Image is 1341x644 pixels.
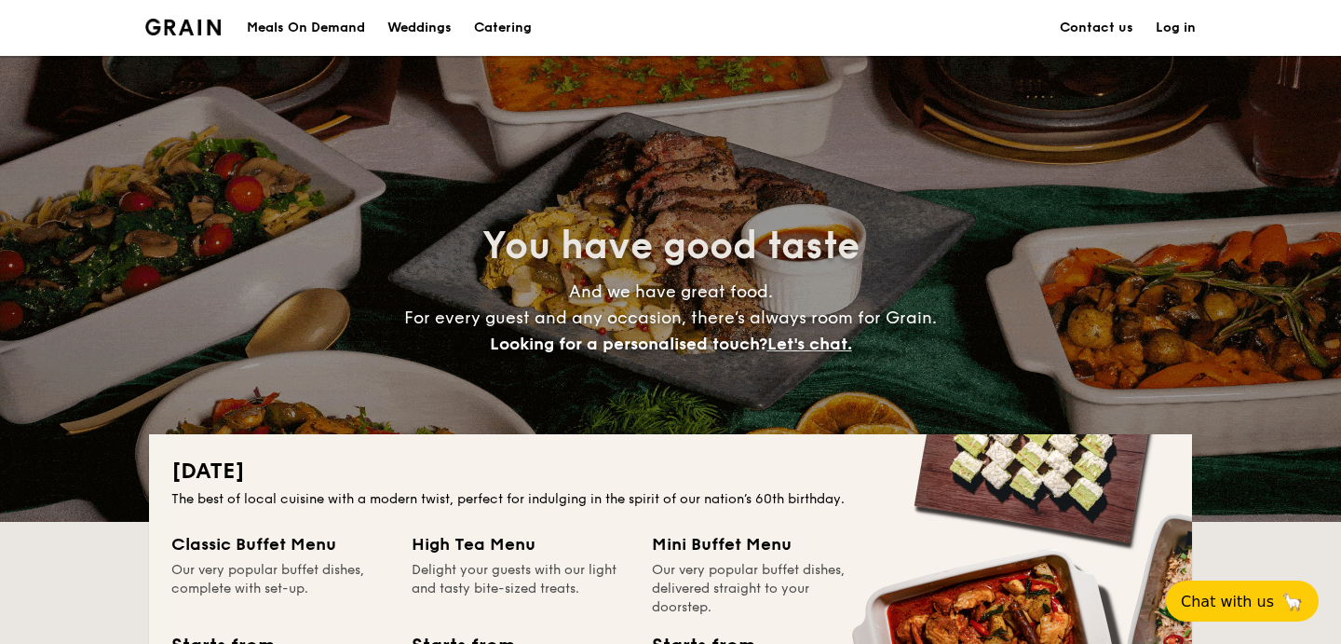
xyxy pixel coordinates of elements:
span: Looking for a personalised touch? [490,334,767,354]
span: Chat with us [1181,593,1274,610]
div: Mini Buffet Menu [652,531,870,557]
button: Chat with us🦙 [1166,581,1319,622]
div: Classic Buffet Menu [171,531,389,557]
span: And we have great food. For every guest and any occasion, there’s always room for Grain. [404,281,937,354]
span: You have good taste [482,224,860,268]
div: Our very popular buffet dishes, complete with set-up. [171,561,389,617]
div: Delight your guests with our light and tasty bite-sized treats. [412,561,630,617]
a: Logotype [145,19,221,35]
div: Our very popular buffet dishes, delivered straight to your doorstep. [652,561,870,617]
div: The best of local cuisine with a modern twist, perfect for indulging in the spirit of our nation’... [171,490,1170,509]
div: High Tea Menu [412,531,630,557]
h2: [DATE] [171,457,1170,486]
img: Grain [145,19,221,35]
span: 🦙 [1281,591,1304,612]
span: Let's chat. [767,334,852,354]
